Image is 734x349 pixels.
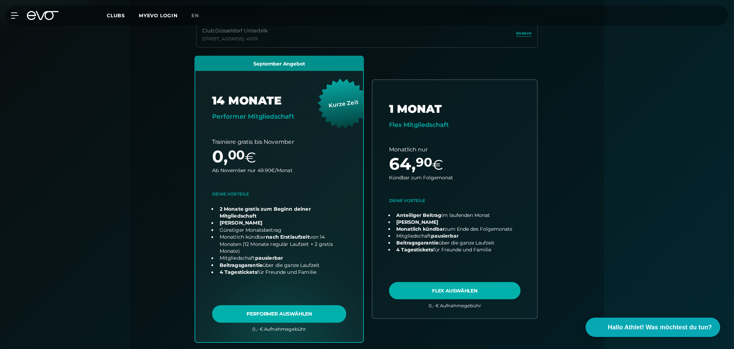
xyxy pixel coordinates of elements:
[139,12,178,19] a: MYEVO LOGIN
[373,80,537,318] a: choose plan
[608,323,712,332] span: Hallo Athlet! Was möchtest du tun?
[107,12,139,19] a: Clubs
[586,318,720,337] button: Hallo Athlet! Was möchtest du tun?
[107,12,125,19] span: Clubs
[191,12,207,20] a: en
[191,12,199,19] span: en
[516,30,532,38] a: ändern
[202,36,268,42] div: [STREET_ADDRESS] , 40219
[195,56,363,342] a: choose plan
[516,30,532,36] span: ändern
